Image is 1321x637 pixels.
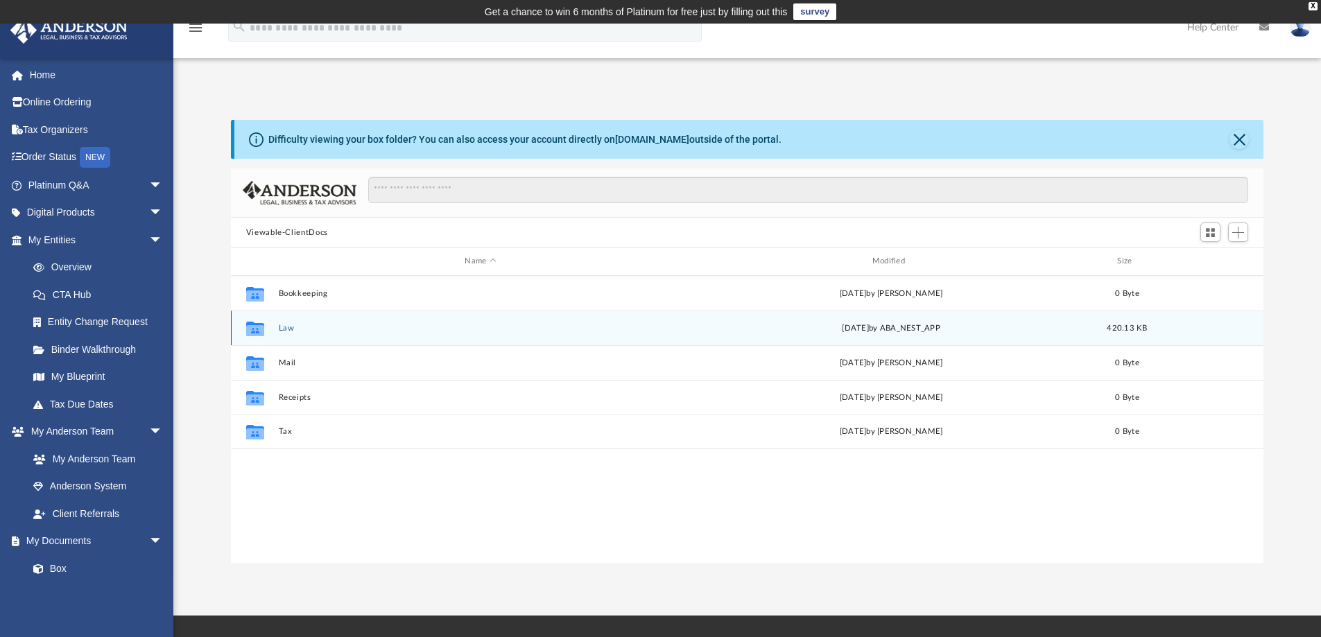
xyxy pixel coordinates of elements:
[19,281,184,308] a: CTA Hub
[19,335,184,363] a: Binder Walkthrough
[1115,289,1139,297] span: 0 Byte
[10,527,177,555] a: My Documentsarrow_drop_down
[19,500,177,527] a: Client Referrals
[278,289,682,298] button: Bookkeeping
[187,19,204,36] i: menu
[485,3,788,20] div: Get a chance to win 6 months of Platinum for free just by filling out this
[689,255,1094,268] div: Modified
[237,255,272,268] div: id
[231,276,1264,563] div: grid
[6,17,132,44] img: Anderson Advisors Platinum Portal
[149,226,177,254] span: arrow_drop_down
[10,418,177,446] a: My Anderson Teamarrow_drop_down
[1115,428,1139,435] span: 0 Byte
[149,171,177,200] span: arrow_drop_down
[80,147,110,168] div: NEW
[689,322,1093,334] div: [DATE] by ABA_NEST_APP
[10,199,184,227] a: Digital Productsarrow_drop_down
[278,427,682,436] button: Tax
[793,3,836,20] a: survey
[232,19,247,34] i: search
[10,171,184,199] a: Platinum Q&Aarrow_drop_down
[149,527,177,556] span: arrow_drop_down
[19,555,170,582] a: Box
[278,393,682,402] button: Receipts
[10,61,184,89] a: Home
[19,363,177,391] a: My Blueprint
[1099,255,1155,268] div: Size
[268,132,782,147] div: Difficulty viewing your box folder? You can also access your account directly on outside of the p...
[368,177,1248,203] input: Search files and folders
[277,255,682,268] div: Name
[19,582,177,610] a: Meeting Minutes
[19,445,170,473] a: My Anderson Team
[19,308,184,336] a: Entity Change Request
[689,356,1093,369] div: [DATE] by [PERSON_NAME]
[19,254,184,281] a: Overview
[19,390,184,418] a: Tax Due Dates
[149,418,177,446] span: arrow_drop_down
[187,26,204,36] a: menu
[10,116,184,143] a: Tax Organizers
[1309,2,1318,10] div: close
[615,134,689,145] a: [DOMAIN_NAME]
[10,89,184,116] a: Online Ordering
[1115,393,1139,401] span: 0 Byte
[1107,324,1147,331] span: 420.13 KB
[1115,358,1139,366] span: 0 Byte
[1229,130,1249,149] button: Close
[1228,222,1249,242] button: Add
[278,358,682,367] button: Mail
[689,287,1093,299] div: [DATE] by [PERSON_NAME]
[149,199,177,227] span: arrow_drop_down
[10,143,184,172] a: Order StatusNEW
[689,426,1093,438] div: [DATE] by [PERSON_NAME]
[19,473,177,500] a: Anderson System
[689,391,1093,403] div: [DATE] by [PERSON_NAME]
[1200,222,1221,242] button: Switch to Grid View
[278,324,682,333] button: Law
[246,227,328,239] button: Viewable-ClientDocs
[10,226,184,254] a: My Entitiesarrow_drop_down
[1290,17,1311,37] img: User Pic
[1161,255,1258,268] div: id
